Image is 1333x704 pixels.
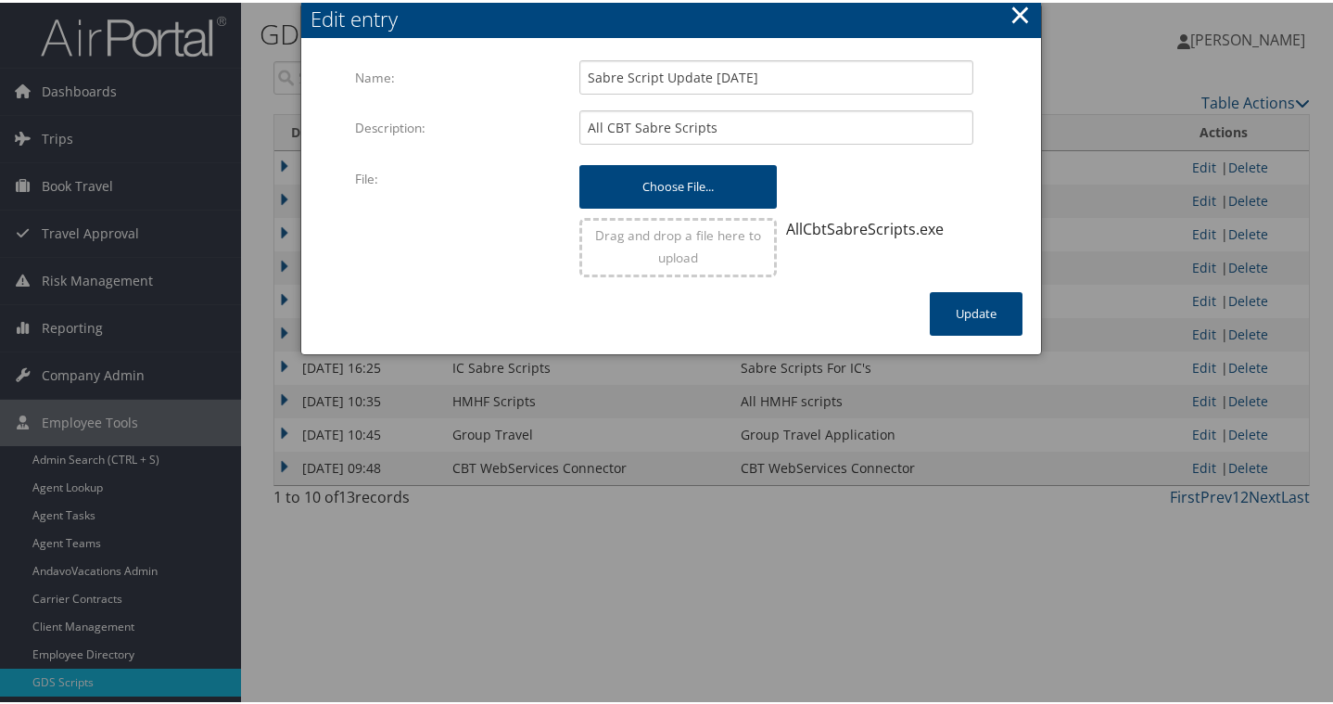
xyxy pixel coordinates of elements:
[930,289,1022,333] button: Update
[311,2,1041,31] div: Edit entry
[595,224,761,263] span: Drag and drop a file here to upload
[786,215,973,237] div: AllCbtSabreScripts.exe
[355,159,565,194] label: File:
[355,58,565,93] label: Name:
[355,108,565,143] label: Description:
